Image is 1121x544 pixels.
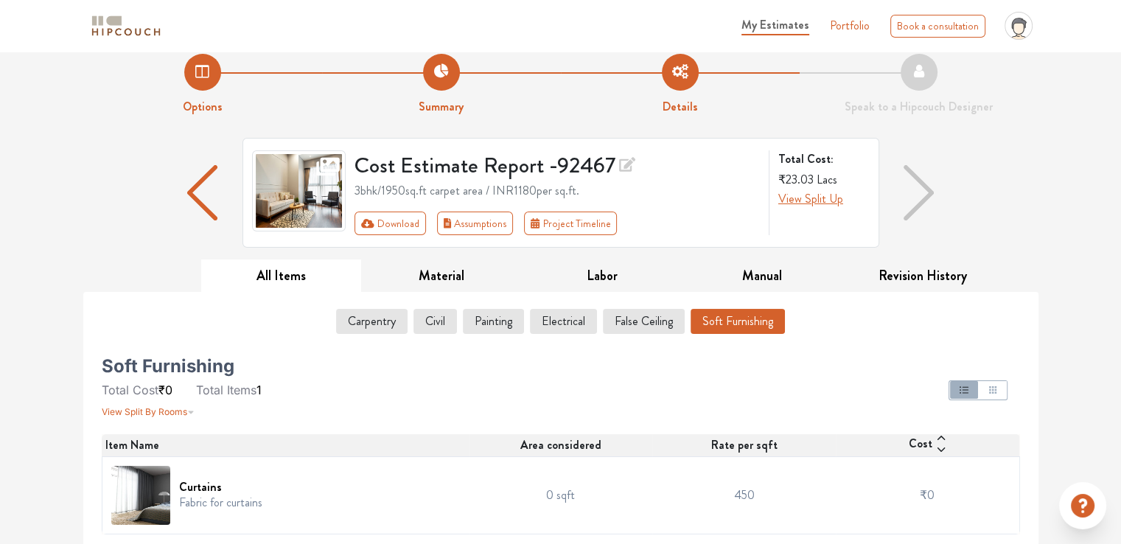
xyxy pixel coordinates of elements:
button: Soft Furnishing [691,309,785,334]
h5: Soft Furnishing [102,360,234,372]
p: Fabric for curtains [179,494,262,512]
button: All Items [201,259,362,293]
img: arrow right [904,165,933,220]
button: Project Timeline [524,212,617,235]
strong: Details [663,98,698,115]
span: ₹0 [158,383,172,397]
span: Total Items [196,383,256,397]
h6: Curtains [179,480,262,494]
button: Manual [682,259,842,293]
span: Rate per sqft [711,436,778,454]
img: logo-horizontal.svg [89,13,163,39]
span: Cost [909,435,932,456]
li: 1 [196,381,262,399]
span: logo-horizontal.svg [89,10,163,43]
span: Lacs [817,171,837,188]
div: Book a consultation [890,15,985,38]
img: arrow left [187,165,217,220]
span: View Split By Rooms [102,406,187,417]
button: Labor [522,259,682,293]
h3: Cost Estimate Report - 92467 [355,150,760,179]
span: ₹23.03 [778,171,814,188]
button: View Split By Rooms [102,399,195,419]
span: View Split Up [778,190,843,207]
span: Total Cost [102,383,158,397]
strong: Options [183,98,223,115]
span: My Estimates [741,16,809,33]
button: View Split Up [778,190,843,208]
strong: Total Cost: [778,150,867,168]
button: False Ceiling [603,309,685,334]
button: Civil [413,309,457,334]
img: gallery [252,150,346,231]
button: Electrical [530,309,597,334]
strong: Summary [419,98,464,115]
div: 3bhk / 1950 sq.ft carpet area / INR 1180 per sq.ft. [355,182,760,200]
div: First group [355,212,629,235]
td: 0 sqft [469,457,652,534]
img: Curtains [111,466,170,525]
button: Carpentry [336,309,408,334]
button: Painting [463,309,524,334]
a: Portfolio [830,17,870,35]
button: Download [355,212,426,235]
button: Assumptions [437,212,514,235]
span: ₹0 [920,487,935,503]
span: Area considered [520,436,601,454]
td: 450 [652,457,836,534]
button: Revision History [842,259,1003,293]
strong: Speak to a Hipcouch Designer [845,98,993,115]
span: Item Name [105,436,159,454]
button: Material [361,259,522,293]
div: Toolbar with button groups [355,212,760,235]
